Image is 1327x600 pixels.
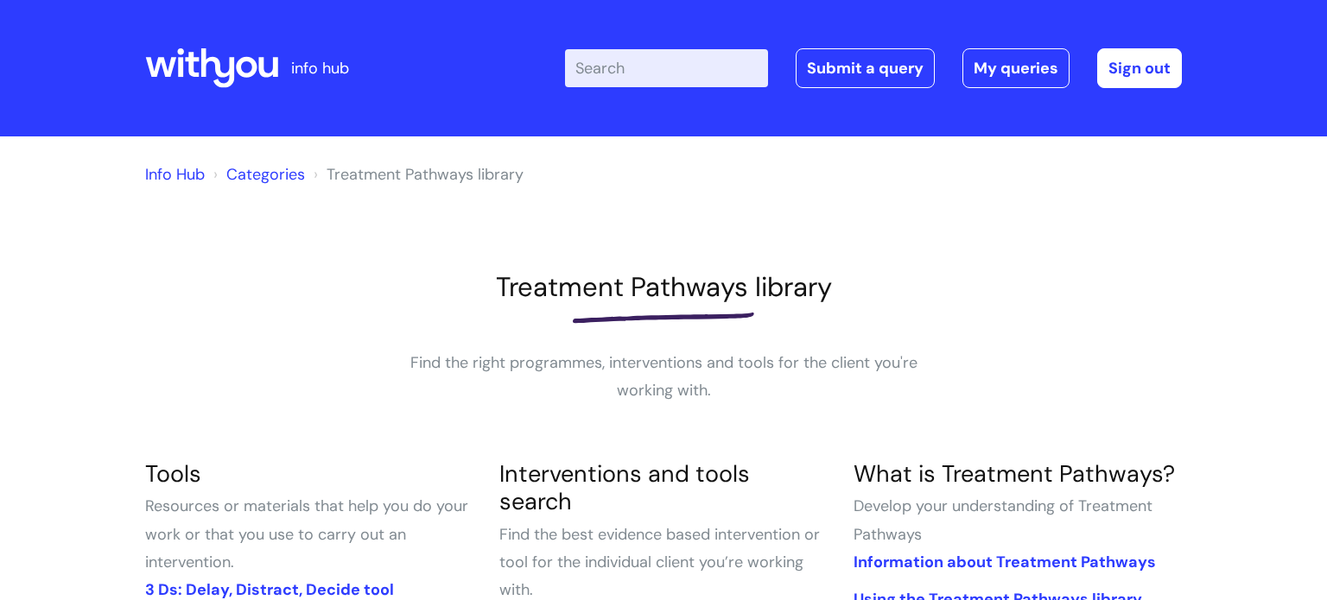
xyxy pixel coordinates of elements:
a: What is Treatment Pathways? [854,458,1175,489]
p: Find the right programmes, interventions and tools for the client you're working with. [404,349,923,405]
a: Info Hub [145,164,205,185]
span: Resources or materials that help you do your work or that you use to carry out an intervention. [145,496,468,572]
a: Categories [226,164,305,185]
div: | - [565,48,1182,88]
input: Search [565,49,768,87]
span: Develop your understanding of Treatment Pathways [854,496,1152,544]
li: Treatment Pathways library [309,161,524,188]
p: info hub [291,54,349,82]
a: Tools [145,458,201,489]
a: Interventions and tools search [499,458,750,516]
a: Sign out [1097,48,1182,88]
li: Solution home [209,161,305,188]
a: Submit a query [796,48,935,88]
h1: Treatment Pathways library [145,271,1182,303]
a: Information about Treatment Pathways [854,552,1156,572]
a: 3 Ds: Delay, Distract, Decide tool [145,579,394,600]
a: My queries [962,48,1070,88]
